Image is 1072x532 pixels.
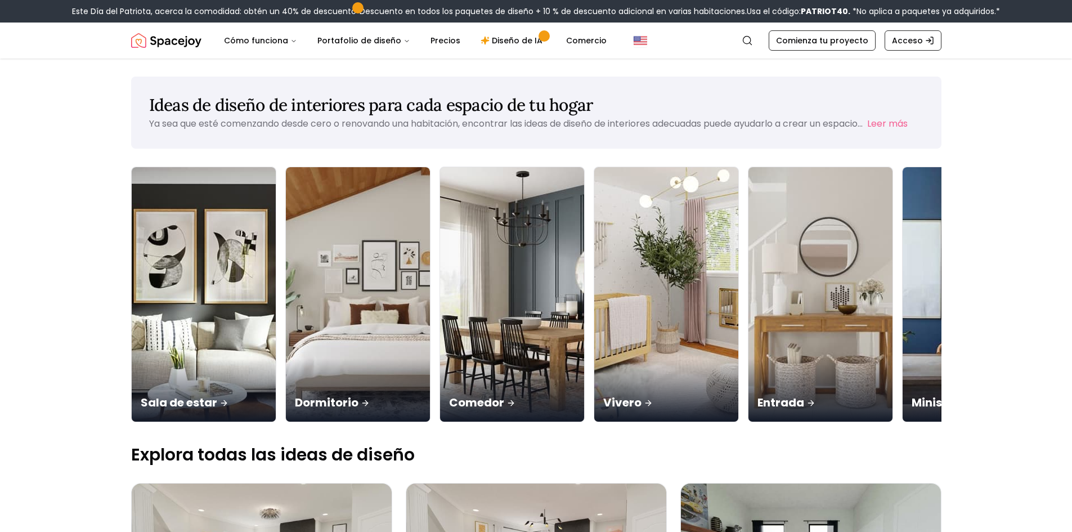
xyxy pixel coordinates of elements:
font: PATRIOT40. [801,6,850,17]
font: Sala de estar [141,395,217,410]
font: Explora todas las ideas de diseño [131,442,415,467]
button: Leer más [867,117,908,131]
font: *No aplica a paquetes ya adquiridos.* [853,6,1000,17]
font: Vivero [603,395,642,410]
font: Portafolio de diseño [317,35,401,46]
font: Ya sea que esté comenzando desde cero o renovando una habitación, encontrar las ideas de diseño d... [149,117,863,130]
a: Ministerio del InteriorMinisterio del Interior [902,167,1047,422]
img: Comedor [440,167,584,422]
button: Portafolio de diseño [308,29,419,52]
a: EntradaEntrada [748,167,893,422]
img: Ministerio del Interior [903,167,1047,422]
a: Comienza tu proyecto [769,30,876,51]
font: Ministerio del Interior [912,395,1035,410]
font: Comedor [449,395,504,410]
font: Comienza tu proyecto [776,35,868,46]
font: Leer más [867,117,908,130]
img: Entrada [748,167,892,422]
font: Cómo funciona [224,35,288,46]
button: Cómo funciona [215,29,306,52]
img: Dormitorio [286,167,430,422]
a: Precios [421,29,469,52]
font: Este Día del Patriota, acerca la comodidad: obtén un 40% de descuento [72,6,356,17]
img: Sala de estar [132,167,276,422]
a: ViveroVivero [594,167,739,422]
a: Sala de estarSala de estar [131,167,276,422]
font: Entrada [757,395,804,410]
nav: Principal [215,29,616,52]
font: Descuento en todos los paquetes de diseño + 10 % de descuento adicional en varias habitaciones. [360,6,747,17]
font: Ideas de diseño de interiores para cada espacio de tu hogar [149,94,593,115]
a: Diseño de IA [472,29,555,52]
a: DormitorioDormitorio [285,167,430,422]
font: Comercio [566,35,607,46]
a: Alegría espacial [131,29,201,52]
a: Acceso [885,30,941,51]
font: Dormitorio [295,395,358,410]
img: Vivero [594,167,738,422]
nav: Global [131,23,941,59]
font: Acceso [892,35,923,46]
img: Estados Unidos [634,34,647,47]
img: Logotipo de Spacejoy [131,29,201,52]
font: Precios [430,35,460,46]
a: Comercio [557,29,616,52]
font: Usa el código: [747,6,801,17]
a: ComedorComedor [439,167,585,422]
font: Diseño de IA [492,35,542,46]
